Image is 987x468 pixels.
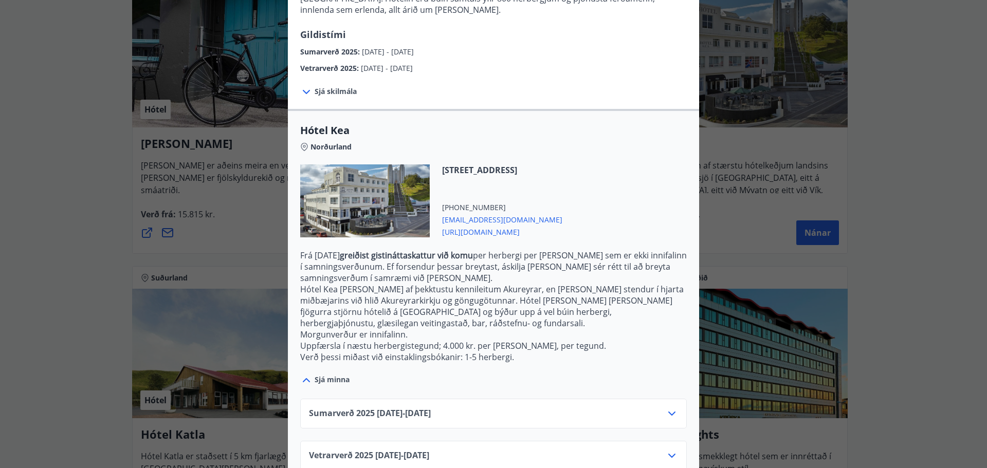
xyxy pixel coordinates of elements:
span: [DATE] - [DATE] [361,63,413,73]
strong: greiðist gistináttaskattur við komu [340,250,473,261]
span: [STREET_ADDRESS] [442,164,562,176]
span: [EMAIL_ADDRESS][DOMAIN_NAME] [442,213,562,225]
span: Hótel Kea [300,123,687,138]
span: Vetrarverð 2025 : [300,63,361,73]
span: [PHONE_NUMBER] [442,202,562,213]
span: Sjá skilmála [315,86,357,97]
span: Sumarverð 2025 : [300,47,362,57]
span: [DATE] - [DATE] [362,47,414,57]
span: Norðurland [310,142,352,152]
p: Frá [DATE] per herbergi per [PERSON_NAME] sem er ekki innifalinn í samningsverðunum. Ef forsendur... [300,250,687,284]
p: Hótel Kea [PERSON_NAME] af þekktustu kennileitum Akureyrar, en [PERSON_NAME] stendur í hjarta mið... [300,284,687,329]
span: Gildistími [300,28,346,41]
span: [URL][DOMAIN_NAME] [442,225,562,237]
